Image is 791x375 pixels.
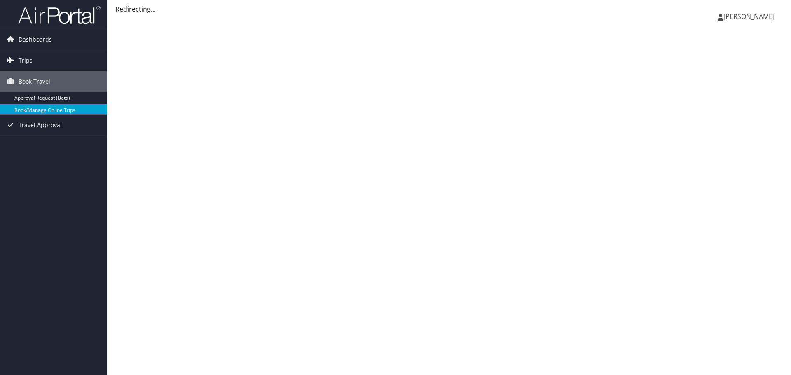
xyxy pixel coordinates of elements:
[19,29,52,50] span: Dashboards
[723,12,775,21] span: [PERSON_NAME]
[718,4,783,29] a: [PERSON_NAME]
[19,50,33,71] span: Trips
[19,115,62,135] span: Travel Approval
[18,5,101,25] img: airportal-logo.png
[115,4,783,14] div: Redirecting...
[19,71,50,92] span: Book Travel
